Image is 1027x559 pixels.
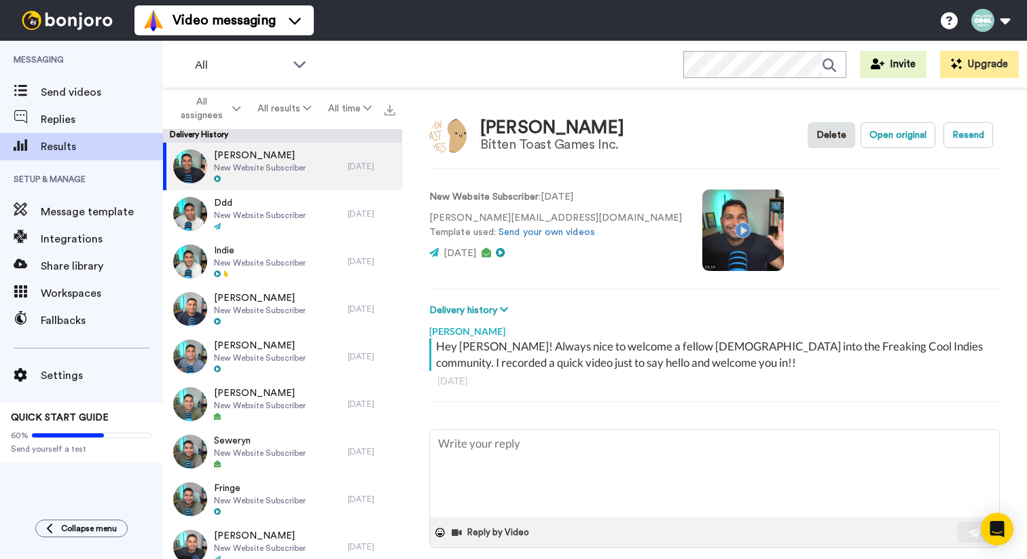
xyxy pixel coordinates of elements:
[173,245,207,278] img: 7105a1ad-c1c8-4476-b307-033e8a1e5d96-thumb.jpg
[214,305,306,316] span: New Website Subscriber
[348,446,395,457] div: [DATE]
[429,303,512,318] button: Delivery history
[480,118,624,138] div: [PERSON_NAME]
[348,161,395,172] div: [DATE]
[437,374,992,388] div: [DATE]
[214,162,306,173] span: New Website Subscriber
[163,238,402,285] a: IndieNew Website Subscriber[DATE]
[499,228,595,237] a: Send your own videos
[61,523,117,534] span: Collapse menu
[429,192,539,202] strong: New Website Subscriber
[41,111,163,128] span: Replies
[348,494,395,505] div: [DATE]
[41,367,163,384] span: Settings
[214,353,306,363] span: New Website Subscriber
[16,11,118,30] img: bj-logo-header-white.svg
[11,413,109,422] span: QUICK START GUIDE
[163,475,402,523] a: FringeNew Website Subscriber[DATE]
[11,444,152,454] span: Send yourself a test
[173,149,207,183] img: c4965c2b-0330-4603-9b6c-f50cb49e8353-thumb.jpg
[214,244,306,257] span: Indie
[173,387,207,421] img: 9c075419-7f5a-4a4f-886a-322c9d60562d-thumb.jpg
[175,95,230,122] span: All assignees
[348,304,395,314] div: [DATE]
[348,209,395,219] div: [DATE]
[163,143,402,190] a: [PERSON_NAME]New Website Subscriber[DATE]
[173,482,207,516] img: 585420a9-613e-4858-aea9-50c60ace9d18-thumb.jpg
[163,129,402,143] div: Delivery History
[11,430,29,441] span: 60%
[808,122,855,148] button: Delete
[348,351,395,362] div: [DATE]
[214,434,306,448] span: Seweryn
[41,204,163,220] span: Message template
[163,190,402,238] a: DddNew Website Subscriber[DATE]
[214,529,306,543] span: [PERSON_NAME]
[320,96,380,121] button: All time
[348,541,395,552] div: [DATE]
[166,90,249,128] button: All assignees
[163,285,402,333] a: [PERSON_NAME]New Website Subscriber[DATE]
[860,51,926,78] button: Invite
[214,339,306,353] span: [PERSON_NAME]
[214,386,306,400] span: [PERSON_NAME]
[940,51,1019,78] button: Upgrade
[214,495,306,506] span: New Website Subscriber
[981,513,1013,545] div: Open Intercom Messenger
[41,231,163,247] span: Integrations
[41,312,163,329] span: Fallbacks
[214,482,306,495] span: Fringe
[214,543,306,554] span: New Website Subscriber
[195,57,286,73] span: All
[163,428,402,475] a: SewerynNew Website Subscriber[DATE]
[173,340,207,374] img: 597eff12-b9ff-4154-b1f9-7edbd0d8e982-thumb.jpg
[214,448,306,458] span: New Website Subscriber
[943,122,993,148] button: Resend
[450,522,533,543] button: Reply by Video
[214,400,306,411] span: New Website Subscriber
[41,139,163,155] span: Results
[41,258,163,274] span: Share library
[214,210,306,221] span: New Website Subscriber
[429,211,682,240] p: [PERSON_NAME][EMAIL_ADDRESS][DOMAIN_NAME] Template used:
[41,84,163,101] span: Send videos
[480,137,624,152] div: Bitten Toast Games Inc.
[173,435,207,469] img: d72c6767-9842-4e13-88b8-0bf1793ef337-thumb.jpg
[380,98,399,119] button: Export all results that match these filters now.
[214,291,306,305] span: [PERSON_NAME]
[163,333,402,380] a: [PERSON_NAME]New Website Subscriber[DATE]
[173,11,276,30] span: Video messaging
[214,196,306,210] span: Ddd
[35,520,128,537] button: Collapse menu
[214,257,306,268] span: New Website Subscriber
[384,105,395,115] img: export.svg
[444,249,476,258] span: [DATE]
[143,10,164,31] img: vm-color.svg
[429,318,1000,338] div: [PERSON_NAME]
[429,117,467,154] img: Image of Daniel
[173,292,207,326] img: 60d1fa6a-b86f-4ec6-ad87-2fbf8867bcbe-thumb.jpg
[436,338,996,371] div: Hey [PERSON_NAME]! Always nice to welcome a fellow [DEMOGRAPHIC_DATA] into the Freaking Cool Indi...
[214,149,306,162] span: [PERSON_NAME]
[163,380,402,428] a: [PERSON_NAME]New Website Subscriber[DATE]
[348,256,395,267] div: [DATE]
[249,96,319,121] button: All results
[861,122,935,148] button: Open original
[41,285,163,302] span: Workspaces
[969,527,984,538] img: send-white.svg
[173,197,207,231] img: 68396380-23c2-4eb9-a38c-b3b31aa4045c-thumb.jpg
[429,190,682,204] p: : [DATE]
[348,399,395,410] div: [DATE]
